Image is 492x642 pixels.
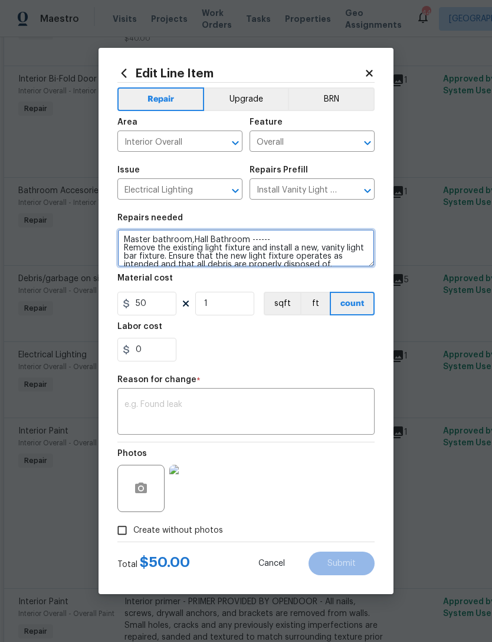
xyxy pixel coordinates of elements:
span: Create without photos [133,524,223,537]
h5: Area [117,118,137,126]
span: Cancel [258,559,285,568]
h5: Feature [250,118,283,126]
button: Open [227,135,244,151]
button: Open [227,183,244,199]
button: sqft [264,292,300,315]
h5: Reason for change [117,376,196,384]
button: Open [359,183,376,199]
h5: Material cost [117,274,173,282]
h5: Issue [117,166,140,174]
button: ft [300,292,330,315]
button: Cancel [240,552,304,575]
h5: Labor cost [117,322,162,331]
span: Submit [327,559,356,568]
div: Total [117,556,190,571]
button: count [330,292,375,315]
button: Submit [309,552,375,575]
h5: Repairs needed [117,214,183,222]
textarea: Master bathroom,Hall Bathroom ------ Remove the existing light fixture and install a new, vanity ... [117,229,375,267]
button: Open [359,135,376,151]
button: Upgrade [204,87,288,111]
h5: Repairs Prefill [250,166,308,174]
span: $ 50.00 [140,555,190,569]
button: Repair [117,87,204,111]
h2: Edit Line Item [117,67,364,80]
h5: Photos [117,449,147,458]
button: BRN [288,87,375,111]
